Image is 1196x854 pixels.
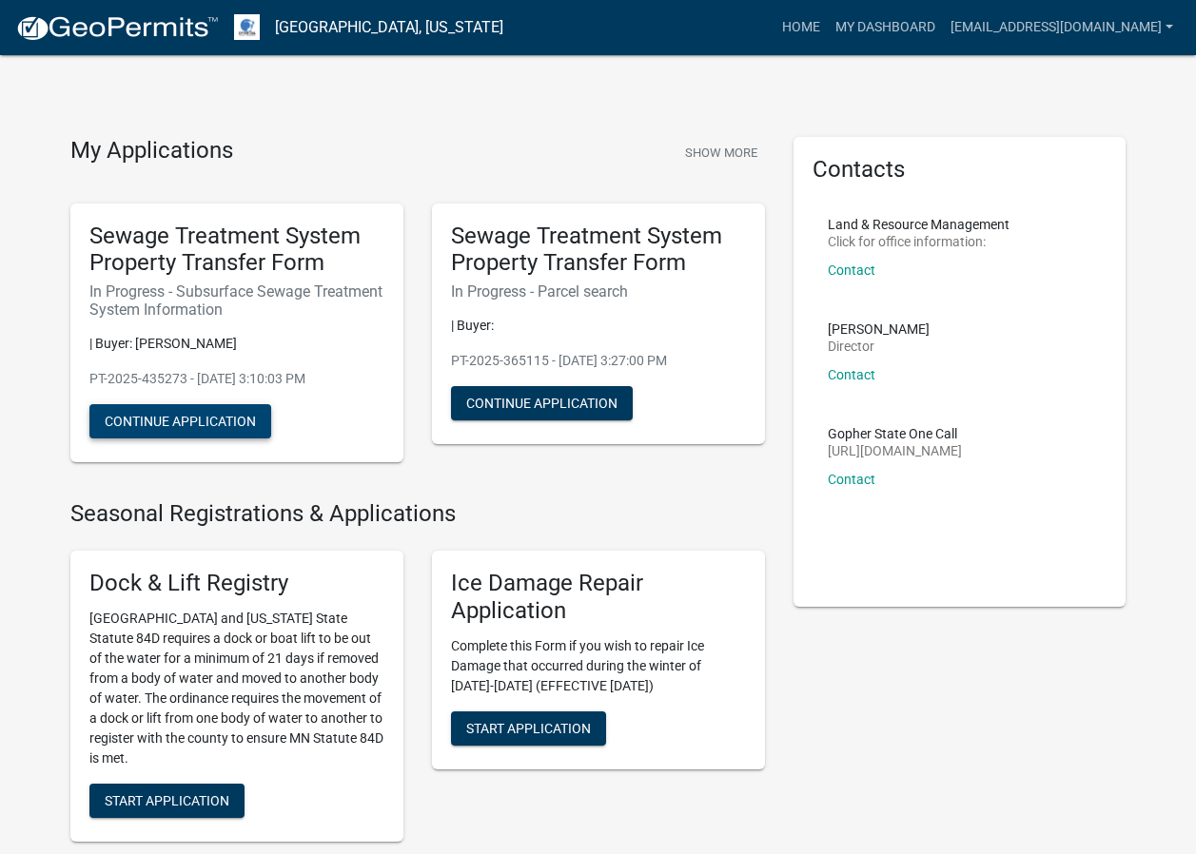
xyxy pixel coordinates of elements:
[89,570,384,597] h5: Dock & Lift Registry
[466,720,591,735] span: Start Application
[89,223,384,278] h5: Sewage Treatment System Property Transfer Form
[451,316,746,336] p: | Buyer:
[275,11,503,44] a: [GEOGRAPHIC_DATA], [US_STATE]
[70,137,233,165] h4: My Applications
[451,223,746,278] h5: Sewage Treatment System Property Transfer Form
[451,711,606,746] button: Start Application
[828,10,943,46] a: My Dashboard
[774,10,828,46] a: Home
[813,156,1108,184] h5: Contacts
[89,784,245,818] button: Start Application
[828,235,1010,248] p: Click for office information:
[234,14,260,40] img: Otter Tail County, Minnesota
[943,10,1181,46] a: [EMAIL_ADDRESS][DOMAIN_NAME]
[828,444,962,457] p: [URL][DOMAIN_NAME]
[828,427,962,440] p: Gopher State One Call
[828,367,875,382] a: Contact
[451,351,746,371] p: PT-2025-365115 - [DATE] 3:27:00 PM
[828,262,875,278] a: Contact
[451,570,746,625] h5: Ice Damage Repair Application
[89,282,384,319] h6: In Progress - Subsurface Sewage Treatment System Information
[105,793,229,808] span: Start Application
[89,609,384,768] p: [GEOGRAPHIC_DATA] and [US_STATE] State Statute 84D requires a dock or boat lift to be out of the ...
[451,386,633,420] button: Continue Application
[89,404,271,438] button: Continue Application
[828,472,875,487] a: Contact
[677,137,765,168] button: Show More
[89,369,384,389] p: PT-2025-435273 - [DATE] 3:10:03 PM
[451,282,746,301] h6: In Progress - Parcel search
[828,340,930,353] p: Director
[828,322,930,336] p: [PERSON_NAME]
[89,334,384,354] p: | Buyer: [PERSON_NAME]
[451,636,746,696] p: Complete this Form if you wish to repair Ice Damage that occurred during the winter of [DATE]-[DA...
[70,500,765,528] h4: Seasonal Registrations & Applications
[828,218,1010,231] p: Land & Resource Management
